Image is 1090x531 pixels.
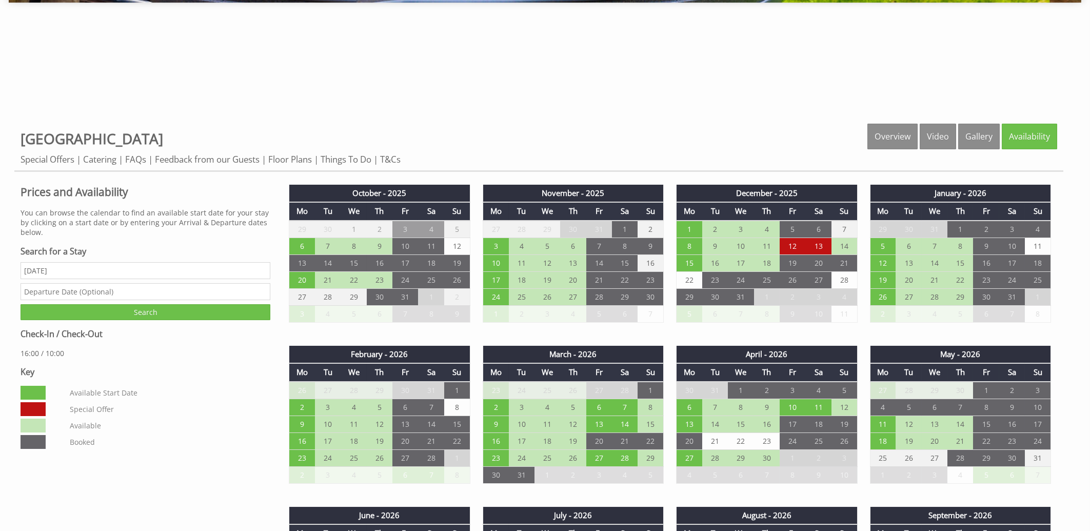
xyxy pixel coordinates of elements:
input: Arrival Date [21,262,270,279]
th: January - 2026 [870,185,1051,202]
td: 31 [922,221,947,238]
td: 8 [418,305,444,322]
th: Mo [289,202,315,220]
td: 29 [922,382,947,399]
td: 8 [754,305,780,322]
td: 29 [534,221,560,238]
iframe: Customer reviews powered by Trustpilot [6,33,1084,110]
td: 1 [677,221,702,238]
th: Fr [392,202,418,220]
td: 25 [509,288,534,305]
td: 26 [560,382,586,399]
th: Th [947,202,973,220]
td: 4 [754,221,780,238]
td: 4 [805,382,831,399]
td: 24 [728,271,754,288]
td: 1 [418,288,444,305]
td: 4 [341,399,366,416]
td: 9 [973,238,999,254]
td: 22 [677,271,702,288]
td: 5 [947,305,973,322]
td: 18 [1025,254,1051,271]
td: 26 [289,382,315,399]
td: 6 [805,221,831,238]
th: Fr [780,202,805,220]
td: 29 [289,221,315,238]
td: 20 [896,271,921,288]
td: 13 [896,254,921,271]
td: 14 [586,254,612,271]
td: 15 [677,254,702,271]
td: 19 [444,254,470,271]
a: FAQs [125,153,146,165]
td: 24 [509,382,534,399]
td: 25 [418,271,444,288]
td: 15 [341,254,366,271]
td: 6 [612,305,638,322]
td: 10 [483,254,508,271]
a: Overview [867,124,918,149]
th: We [922,363,947,381]
a: Catering [83,153,116,165]
td: 24 [392,271,418,288]
td: 17 [392,254,418,271]
td: 30 [973,288,999,305]
td: 8 [612,238,638,254]
a: T&Cs [380,153,401,165]
td: 16 [367,254,392,271]
td: 3 [896,305,921,322]
th: We [341,202,366,220]
th: March - 2026 [483,346,663,363]
td: 8 [947,238,973,254]
td: 30 [560,221,586,238]
td: 3 [1025,382,1051,399]
td: 3 [805,288,831,305]
td: 11 [1025,238,1051,254]
td: 7 [586,238,612,254]
th: Fr [586,202,612,220]
td: 5 [870,238,896,254]
td: 29 [870,221,896,238]
td: 8 [677,238,702,254]
td: 6 [677,399,702,416]
th: Su [1025,202,1051,220]
td: 7 [831,221,857,238]
td: 2 [702,221,728,238]
th: We [341,363,366,381]
th: Tu [702,363,728,381]
td: 7 [999,305,1025,322]
th: Th [367,202,392,220]
th: Th [367,363,392,381]
a: Video [920,124,956,149]
td: 31 [392,288,418,305]
td: 16 [702,254,728,271]
td: 2 [483,399,508,416]
td: 30 [367,288,392,305]
th: Su [444,202,470,220]
td: 9 [780,305,805,322]
td: 1 [973,382,999,399]
td: 2 [999,382,1025,399]
td: 9 [702,238,728,254]
td: 28 [586,288,612,305]
td: 22 [341,271,366,288]
td: 2 [973,221,999,238]
td: 29 [367,382,392,399]
td: 3 [483,238,508,254]
td: 18 [509,271,534,288]
td: 1 [728,382,754,399]
td: 6 [586,399,612,416]
td: 5 [780,221,805,238]
td: 13 [805,238,831,254]
td: 27 [586,382,612,399]
td: 7 [922,238,947,254]
th: We [728,202,754,220]
td: 7 [728,305,754,322]
td: 27 [896,288,921,305]
td: 9 [444,305,470,322]
th: Sa [999,363,1025,381]
th: Su [444,363,470,381]
td: 3 [534,305,560,322]
th: Th [754,202,780,220]
dd: Available Start Date [68,386,268,400]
